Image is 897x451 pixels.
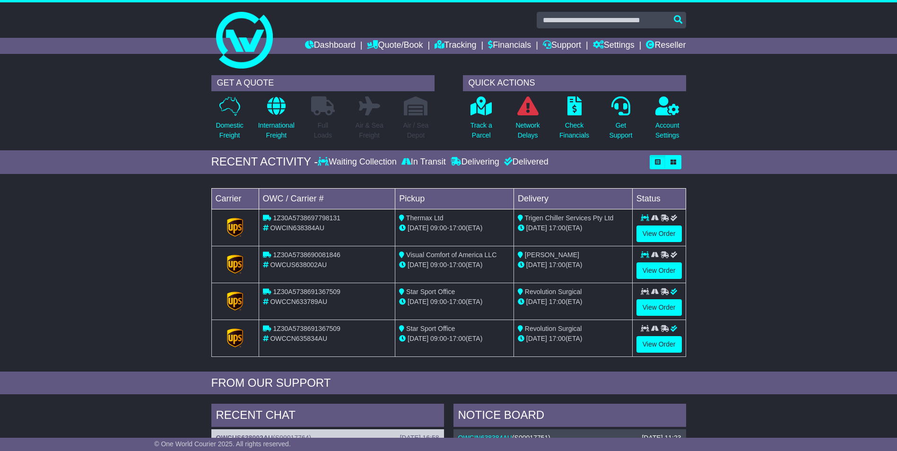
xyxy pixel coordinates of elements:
div: [DATE] 11:23 [642,434,681,442]
a: InternationalFreight [258,96,295,146]
span: [DATE] [526,298,547,305]
span: [DATE] [408,224,428,232]
span: [DATE] [408,335,428,342]
span: 1Z30A5738691367509 [273,288,340,295]
a: GetSupport [609,96,633,146]
span: 1Z30A5738691367509 [273,325,340,332]
p: Account Settings [655,121,679,140]
span: 09:00 [430,335,447,342]
span: Thermax Ltd [406,214,444,222]
span: S00017751 [514,434,549,442]
div: (ETA) [518,334,628,344]
a: Dashboard [305,38,356,54]
span: [DATE] [408,298,428,305]
a: AccountSettings [655,96,680,146]
p: Track a Parcel [470,121,492,140]
a: NetworkDelays [515,96,540,146]
span: 1Z30A5738690081846 [273,251,340,259]
a: View Order [636,225,682,242]
img: GetCarrierServiceLogo [227,255,243,274]
a: Financials [488,38,531,54]
span: Visual Comfort of America LLC [406,251,496,259]
span: [DATE] [526,335,547,342]
td: Carrier [211,188,259,209]
p: Network Delays [515,121,540,140]
span: Trigen Chiller Services Pty Ltd [525,214,614,222]
span: Revolution Surgical [525,325,582,332]
img: GetCarrierServiceLogo [227,218,243,237]
div: ( ) [458,434,681,442]
span: 1Z30A5738697798131 [273,214,340,222]
span: OWCCN635834AU [270,335,327,342]
div: - (ETA) [399,223,510,233]
div: RECENT ACTIVITY - [211,155,318,169]
div: RECENT CHAT [211,404,444,429]
a: View Order [636,262,682,279]
p: Full Loads [311,121,335,140]
span: 17:00 [549,335,566,342]
a: View Order [636,336,682,353]
div: - (ETA) [399,260,510,270]
div: ( ) [216,434,439,442]
span: Star Sport Office [406,288,455,295]
div: FROM OUR SUPPORT [211,376,686,390]
span: [DATE] [526,261,547,269]
span: [DATE] [408,261,428,269]
p: International Freight [258,121,295,140]
a: CheckFinancials [559,96,590,146]
span: 17:00 [449,224,466,232]
div: (ETA) [518,223,628,233]
p: Domestic Freight [216,121,243,140]
div: (ETA) [518,260,628,270]
a: Settings [593,38,635,54]
div: (ETA) [518,297,628,307]
div: In Transit [399,157,448,167]
div: NOTICE BOARD [453,404,686,429]
p: Air & Sea Freight [356,121,383,140]
div: - (ETA) [399,334,510,344]
span: Revolution Surgical [525,288,582,295]
span: 09:00 [430,261,447,269]
span: [DATE] [526,224,547,232]
td: OWC / Carrier # [259,188,395,209]
a: Reseller [646,38,686,54]
p: Air / Sea Depot [403,121,429,140]
a: Tracking [435,38,476,54]
p: Get Support [609,121,632,140]
a: Support [543,38,581,54]
a: Track aParcel [470,96,493,146]
a: OWCIN638384AU [458,434,512,442]
span: 17:00 [549,298,566,305]
span: [PERSON_NAME] [525,251,579,259]
img: GetCarrierServiceLogo [227,329,243,347]
td: Delivery [514,188,632,209]
span: OWCIN638384AU [270,224,324,232]
td: Pickup [395,188,514,209]
a: Quote/Book [367,38,423,54]
span: 17:00 [449,335,466,342]
span: © One World Courier 2025. All rights reserved. [154,440,291,448]
div: Delivered [502,157,549,167]
span: 17:00 [549,261,566,269]
span: 17:00 [449,261,466,269]
div: Delivering [448,157,502,167]
div: QUICK ACTIONS [463,75,686,91]
span: OWCUS638002AU [270,261,327,269]
div: [DATE] 16:58 [400,434,439,442]
div: GET A QUOTE [211,75,435,91]
div: Waiting Collection [318,157,399,167]
span: 09:00 [430,298,447,305]
span: OWCCN633789AU [270,298,327,305]
a: View Order [636,299,682,316]
div: - (ETA) [399,297,510,307]
a: DomesticFreight [215,96,244,146]
span: S00017764 [275,434,309,442]
span: 09:00 [430,224,447,232]
span: 17:00 [449,298,466,305]
span: 17:00 [549,224,566,232]
img: GetCarrierServiceLogo [227,292,243,311]
a: OWCUS638002AU [216,434,273,442]
p: Check Financials [559,121,589,140]
span: Star Sport Office [406,325,455,332]
td: Status [632,188,686,209]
